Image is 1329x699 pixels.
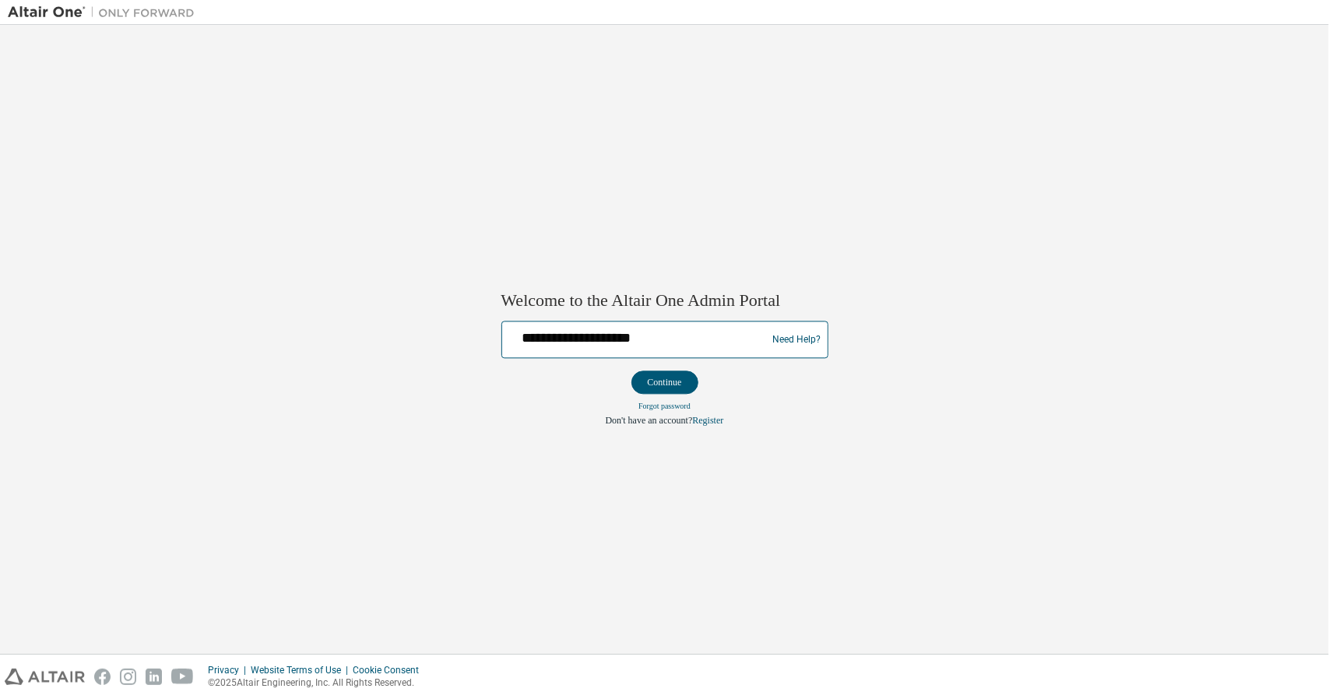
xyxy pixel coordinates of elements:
[8,5,202,20] img: Altair One
[638,402,691,411] a: Forgot password
[353,664,428,676] div: Cookie Consent
[501,290,828,311] h2: Welcome to the Altair One Admin Portal
[606,416,693,427] span: Don't have an account?
[208,664,251,676] div: Privacy
[208,676,428,690] p: © 2025 Altair Engineering, Inc. All Rights Reserved.
[146,669,162,685] img: linkedin.svg
[251,664,353,676] div: Website Terms of Use
[171,669,194,685] img: youtube.svg
[94,669,111,685] img: facebook.svg
[5,669,85,685] img: altair_logo.svg
[692,416,723,427] a: Register
[631,371,698,395] button: Continue
[120,669,136,685] img: instagram.svg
